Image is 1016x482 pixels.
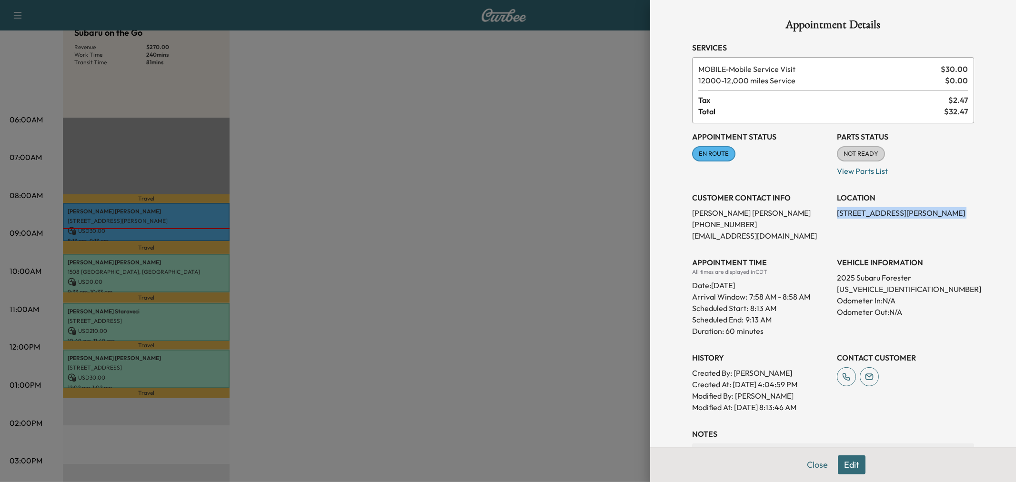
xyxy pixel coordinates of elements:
span: EN ROUTE [693,149,734,159]
p: 2025 Subaru Forester [837,272,974,283]
span: $ 0.00 [945,75,968,86]
p: 9:13 AM [745,314,772,325]
h3: Appointment Status [692,131,829,142]
h3: VEHICLE INFORMATION [837,257,974,268]
p: [STREET_ADDRESS][PERSON_NAME] [837,207,974,219]
p: Arrival Window: [692,291,829,302]
span: $ 2.47 [948,94,968,106]
span: Mobile Service Visit [698,63,937,75]
p: [US_VEHICLE_IDENTIFICATION_NUMBER] [837,283,974,295]
p: Modified At : [DATE] 8:13:46 AM [692,402,829,413]
p: Scheduled Start: [692,302,748,314]
h3: CUSTOMER CONTACT INFO [692,192,829,203]
h3: History [692,352,829,363]
p: 8:13 AM [750,302,776,314]
span: 7:58 AM - 8:58 AM [749,291,810,302]
p: [PHONE_NUMBER] [692,219,829,230]
span: NOT READY [838,149,884,159]
button: Edit [838,455,865,474]
p: Odometer Out: N/A [837,306,974,318]
div: All times are displayed in CDT [692,268,829,276]
h1: Appointment Details [692,19,974,34]
h3: APPOINTMENT TIME [692,257,829,268]
span: $ 32.47 [944,106,968,117]
p: View Parts List [837,161,974,177]
h3: Services [692,42,974,53]
h3: CONTACT CUSTOMER [837,352,974,363]
p: [EMAIL_ADDRESS][DOMAIN_NAME] [692,230,829,241]
span: Tax [698,94,948,106]
h3: Parts Status [837,131,974,142]
p: Modified By : [PERSON_NAME] [692,390,829,402]
p: Duration: 60 minutes [692,325,829,337]
p: [PERSON_NAME] [PERSON_NAME] [692,207,829,219]
p: Created At : [DATE] 4:04:59 PM [692,379,829,390]
span: 12,000 miles Service [698,75,941,86]
p: Created By : [PERSON_NAME] [692,367,829,379]
p: Odometer In: N/A [837,295,974,306]
span: Total [698,106,944,117]
button: Close [801,455,834,474]
span: $ 30.00 [941,63,968,75]
h3: NOTES [692,428,974,440]
h3: LOCATION [837,192,974,203]
div: Date: [DATE] [692,276,829,291]
p: Scheduled End: [692,314,744,325]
